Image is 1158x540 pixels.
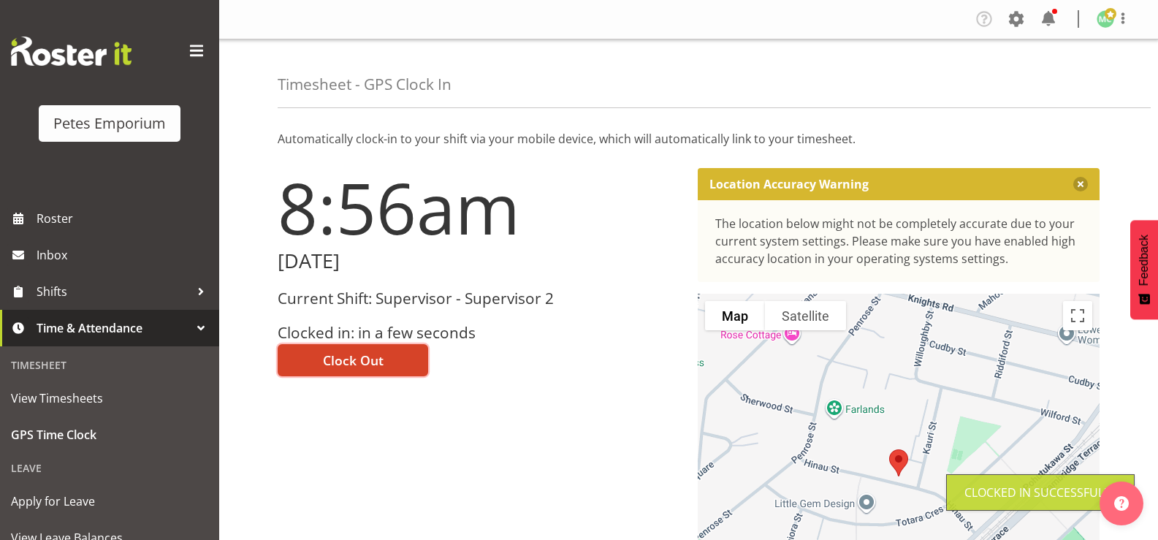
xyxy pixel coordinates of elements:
button: Close message [1073,177,1088,191]
a: View Timesheets [4,380,216,417]
a: Apply for Leave [4,483,216,520]
div: The location below might not be completely accurate due to your current system settings. Please m... [715,215,1083,267]
h3: Clocked in: in a few seconds [278,324,680,341]
span: Clock Out [323,351,384,370]
span: Shifts [37,281,190,303]
span: View Timesheets [11,387,208,409]
span: GPS Time Clock [11,424,208,446]
div: Leave [4,453,216,483]
span: Inbox [37,244,212,266]
button: Show satellite imagery [765,301,846,330]
div: Petes Emporium [53,113,166,134]
button: Toggle fullscreen view [1063,301,1092,330]
span: Feedback [1138,235,1151,286]
span: Apply for Leave [11,490,208,512]
button: Show street map [705,301,765,330]
button: Clock Out [278,344,428,376]
h4: Timesheet - GPS Clock In [278,76,452,93]
img: Rosterit website logo [11,37,132,66]
h3: Current Shift: Supervisor - Supervisor 2 [278,290,680,307]
p: Location Accuracy Warning [709,177,869,191]
img: melissa-cowen2635.jpg [1097,10,1114,28]
span: Time & Attendance [37,317,190,339]
button: Feedback - Show survey [1130,220,1158,319]
a: GPS Time Clock [4,417,216,453]
h2: [DATE] [278,250,680,273]
span: Roster [37,208,212,229]
h1: 8:56am [278,168,680,247]
div: Timesheet [4,350,216,380]
img: help-xxl-2.png [1114,496,1129,511]
p: Automatically clock-in to your shift via your mobile device, which will automatically link to you... [278,130,1100,148]
div: Clocked in Successfully [964,484,1116,501]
